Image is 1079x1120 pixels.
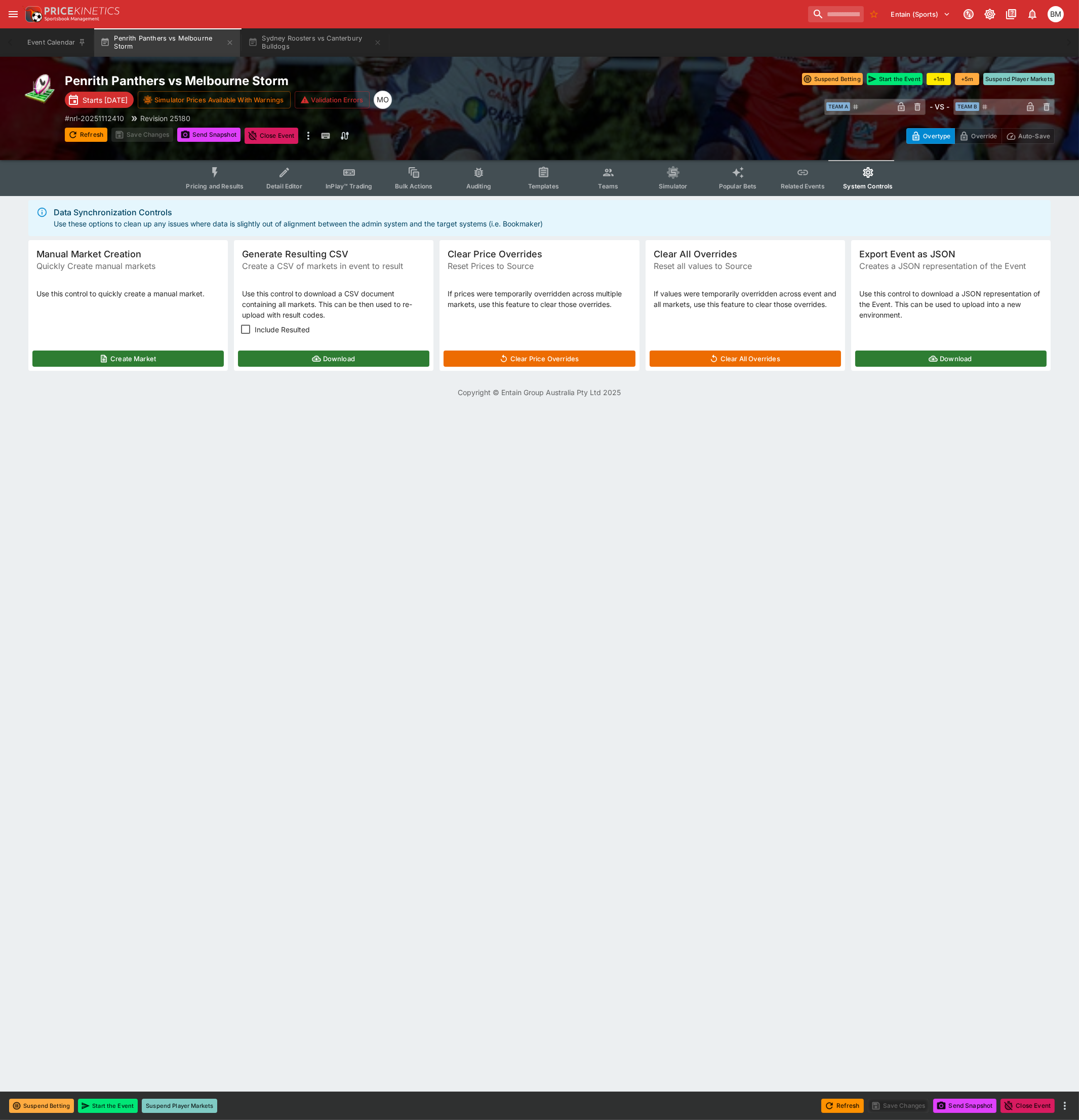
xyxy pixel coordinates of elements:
h2: Copy To Clipboard [65,73,560,89]
div: BJ Martin [1048,6,1064,22]
button: Suspend Betting [802,73,863,85]
span: Reset all values to Source [654,260,837,272]
img: Sportsbook Management [45,17,99,21]
button: Suspend Player Markets [142,1099,217,1113]
button: Start the Event [867,73,923,85]
button: Suspend Betting [9,1099,74,1113]
input: search [808,6,864,22]
p: Auto-Save [1018,131,1050,141]
div: Event type filters [178,160,901,196]
span: Clear Price Overrides [448,248,631,260]
span: Creates a JSON representation of the Event [859,260,1043,272]
button: Send Snapshot [933,1099,996,1113]
button: Send Snapshot [177,128,241,142]
p: Revision 25180 [140,113,190,124]
button: Penrith Panthers vs Melbourne Storm [94,28,240,57]
button: Clear Price Overrides [444,351,635,367]
span: Create a CSV of markets in event to result [242,260,425,272]
button: Refresh [65,128,107,142]
span: Pricing and Results [186,182,244,190]
span: Manual Market Creation [36,248,220,260]
span: System Controls [843,182,893,190]
span: Reset Prices to Source [448,260,631,272]
button: Start the Event [78,1099,138,1113]
button: Refresh [821,1099,864,1113]
span: InPlay™ Trading [326,182,372,190]
button: Sydney Roosters vs Canterbury Bulldogs [242,28,388,57]
p: If values were temporarily overridden across event and all markets, use this feature to clear tho... [654,288,837,310]
button: Override [954,128,1002,144]
p: Use this control to download a CSV document containing all markets. This can be then used to re-u... [242,288,425,320]
p: Overtype [923,131,950,141]
button: +5m [955,73,979,85]
p: If prices were temporarily overridden across multiple markets, use this feature to clear those ov... [448,288,631,310]
span: Auditing [466,182,491,190]
button: Event Calendar [21,28,92,57]
button: Clear All Overrides [650,351,841,367]
span: Include Resulted [255,324,310,335]
p: Copy To Clipboard [65,113,124,124]
button: Connected to PK [960,5,978,23]
span: Clear All Overrides [654,248,837,260]
div: Use these options to clean up any issues where data is slightly out of alignment between the admi... [54,203,543,233]
div: Start From [906,128,1055,144]
p: Override [971,131,997,141]
button: +1m [927,73,951,85]
span: Quickly Create manual markets [36,260,220,272]
p: Use this control to quickly create a manual market. [36,288,220,299]
span: Detail Editor [266,182,302,190]
button: Suspend Player Markets [983,73,1055,85]
button: Auto-Save [1002,128,1055,144]
button: open drawer [4,5,22,23]
button: Close Event [1001,1099,1055,1113]
button: Simulator Prices Available With Warnings [138,91,291,108]
button: Download [238,351,429,367]
span: Generate Resulting CSV [242,248,425,260]
span: Teams [598,182,618,190]
button: Notifications [1023,5,1042,23]
p: Use this control to download a JSON representation of the Event. This can be used to upload into ... [859,288,1043,320]
span: Team A [826,102,850,111]
span: Team B [955,102,979,111]
span: Export Event as JSON [859,248,1043,260]
button: Overtype [906,128,955,144]
span: Popular Bets [719,182,757,190]
span: Templates [528,182,559,190]
p: Starts [DATE] [83,95,128,105]
span: Related Events [781,182,825,190]
img: rugby_league.png [24,73,57,105]
button: Select Tenant [885,6,956,22]
button: more [1059,1100,1071,1112]
button: Download [855,351,1047,367]
button: Create Market [32,351,224,367]
h6: - VS - [930,101,949,112]
button: more [302,128,314,144]
img: PriceKinetics [45,7,119,15]
button: No Bookmarks [866,6,882,22]
div: Matthew Oliver [374,91,392,109]
button: Validation Errors [295,91,370,108]
span: Simulator [659,182,687,190]
button: Close Event [245,128,299,144]
img: PriceKinetics Logo [22,4,43,24]
button: Documentation [1002,5,1020,23]
button: Toggle light/dark mode [981,5,999,23]
span: Bulk Actions [395,182,432,190]
button: BJ Martin [1045,3,1067,25]
div: Data Synchronization Controls [54,206,543,218]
